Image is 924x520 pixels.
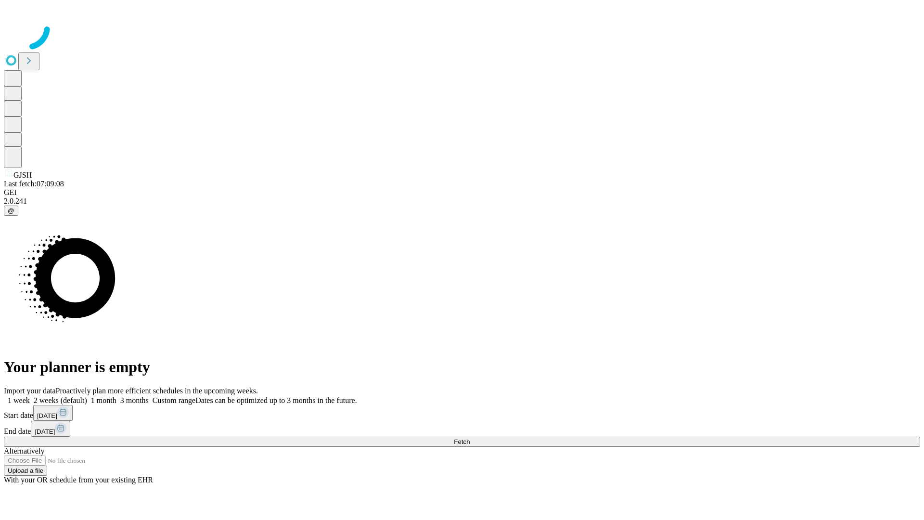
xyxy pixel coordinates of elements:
[37,412,57,419] span: [DATE]
[4,206,18,216] button: @
[56,387,258,395] span: Proactively plan more efficient schedules in the upcoming weeks.
[4,437,920,447] button: Fetch
[4,405,920,421] div: Start date
[4,466,47,476] button: Upload a file
[34,396,87,404] span: 2 weeks (default)
[91,396,116,404] span: 1 month
[4,188,920,197] div: GEI
[153,396,195,404] span: Custom range
[4,197,920,206] div: 2.0.241
[4,476,153,484] span: With your OR schedule from your existing EHR
[4,358,920,376] h1: Your planner is empty
[8,396,30,404] span: 1 week
[120,396,149,404] span: 3 months
[195,396,357,404] span: Dates can be optimized up to 3 months in the future.
[4,421,920,437] div: End date
[454,438,470,445] span: Fetch
[4,447,44,455] span: Alternatively
[35,428,55,435] span: [DATE]
[31,421,70,437] button: [DATE]
[33,405,73,421] button: [DATE]
[13,171,32,179] span: GJSH
[8,207,14,214] span: @
[4,180,64,188] span: Last fetch: 07:09:08
[4,387,56,395] span: Import your data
